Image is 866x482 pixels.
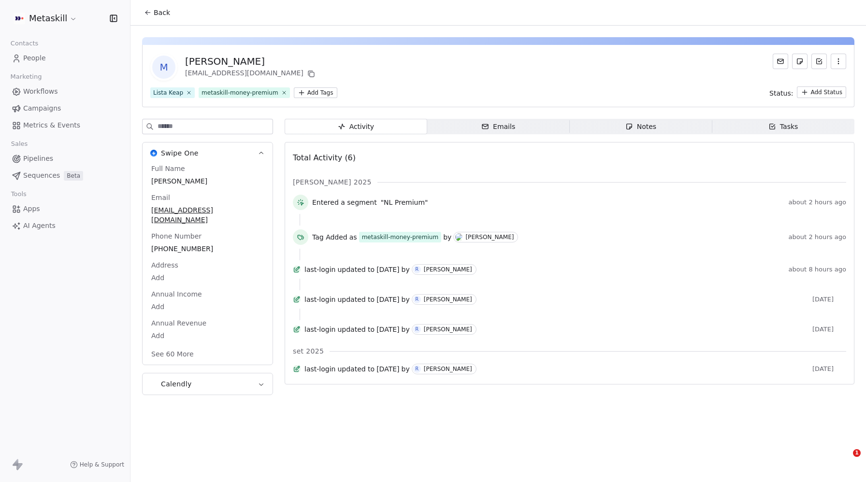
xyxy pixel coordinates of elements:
[415,266,419,273] div: R
[293,153,356,162] span: Total Activity (6)
[151,244,264,254] span: [PHONE_NUMBER]
[202,88,278,97] div: metaskill-money-premium
[143,142,273,164] button: Swipe OneSwipe One
[185,68,317,80] div: [EMAIL_ADDRESS][DOMAIN_NAME]
[149,193,172,202] span: Email
[293,346,324,356] span: set 2025
[376,295,399,304] span: [DATE]
[402,265,410,274] span: by
[23,53,46,63] span: People
[64,171,83,181] span: Beta
[145,345,200,363] button: See 60 More
[151,331,264,340] span: Add
[304,364,335,374] span: last-login
[151,205,264,225] span: [EMAIL_ADDRESS][DOMAIN_NAME]
[402,295,410,304] span: by
[789,198,846,206] span: about 2 hours ago
[12,10,79,27] button: Metaskill
[152,56,175,79] span: M
[150,150,157,156] img: Swipe One
[789,233,846,241] span: about 2 hours ago
[149,164,187,173] span: Full Name
[70,461,124,468] a: Help & Support
[150,379,157,468] img: Calendly
[8,218,122,234] a: AI Agents
[153,88,183,97] div: Lista Keap
[402,325,410,334] span: by
[455,233,462,241] img: D
[337,265,375,274] span: updated to
[23,170,60,181] span: Sequences
[143,373,273,474] button: CalendlyCalendly
[376,364,399,374] span: [DATE]
[481,122,515,132] div: Emails
[625,122,656,132] div: Notes
[337,295,375,304] span: updated to
[415,365,419,373] div: R
[138,4,176,21] button: Back
[337,364,375,374] span: updated to
[149,231,203,241] span: Phone Number
[80,461,124,468] span: Help & Support
[161,419,192,428] span: Calendly
[415,296,419,303] div: R
[812,296,846,303] span: [DATE]
[812,365,846,373] span: [DATE]
[304,295,335,304] span: last-login
[6,36,43,51] span: Contacts
[23,154,53,164] span: Pipelines
[415,326,419,333] div: R
[143,164,273,365] div: Swipe OneSwipe One
[8,84,122,99] a: Workflows
[443,232,451,242] span: by
[23,120,80,130] span: Metrics & Events
[424,366,472,372] div: [PERSON_NAME]
[23,86,58,97] span: Workflows
[151,302,264,312] span: Add
[6,70,46,84] span: Marketing
[465,234,514,241] div: [PERSON_NAME]
[304,265,335,274] span: last-login
[14,13,25,24] img: AVATAR%20METASKILL%20-%20Colori%20Positivo.png
[7,187,30,201] span: Tools
[833,449,856,472] iframe: Intercom live chat
[149,260,180,270] span: Address
[149,318,208,328] span: Annual Revenue
[185,55,317,68] div: [PERSON_NAME]
[23,204,40,214] span: Apps
[304,325,335,334] span: last-login
[424,296,472,303] div: [PERSON_NAME]
[151,176,264,186] span: [PERSON_NAME]
[293,177,372,187] span: [PERSON_NAME] 2025
[797,86,846,98] button: Add Status
[768,122,798,132] div: Tasks
[812,326,846,333] span: [DATE]
[424,326,472,333] div: [PERSON_NAME]
[853,449,861,457] span: 1
[376,265,399,274] span: [DATE]
[789,266,846,273] span: about 8 hours ago
[294,87,337,98] button: Add Tags
[7,137,32,151] span: Sales
[424,266,472,273] div: [PERSON_NAME]
[769,88,793,98] span: Status:
[154,8,170,17] span: Back
[149,289,204,299] span: Annual Income
[29,12,67,25] span: Metaskill
[151,273,264,283] span: Add
[8,201,122,217] a: Apps
[349,232,357,242] span: as
[376,325,399,334] span: [DATE]
[8,168,122,184] a: SequencesBeta
[362,233,439,241] div: metaskill-money-premium
[312,198,377,207] span: Entered a segment
[8,117,122,133] a: Metrics & Events
[8,151,122,167] a: Pipelines
[161,148,199,158] span: Swipe One
[312,232,347,242] span: Tag Added
[23,221,56,231] span: AI Agents
[402,364,410,374] span: by
[381,198,428,207] span: "NL Premium"
[23,103,61,113] span: Campaigns
[8,100,122,116] a: Campaigns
